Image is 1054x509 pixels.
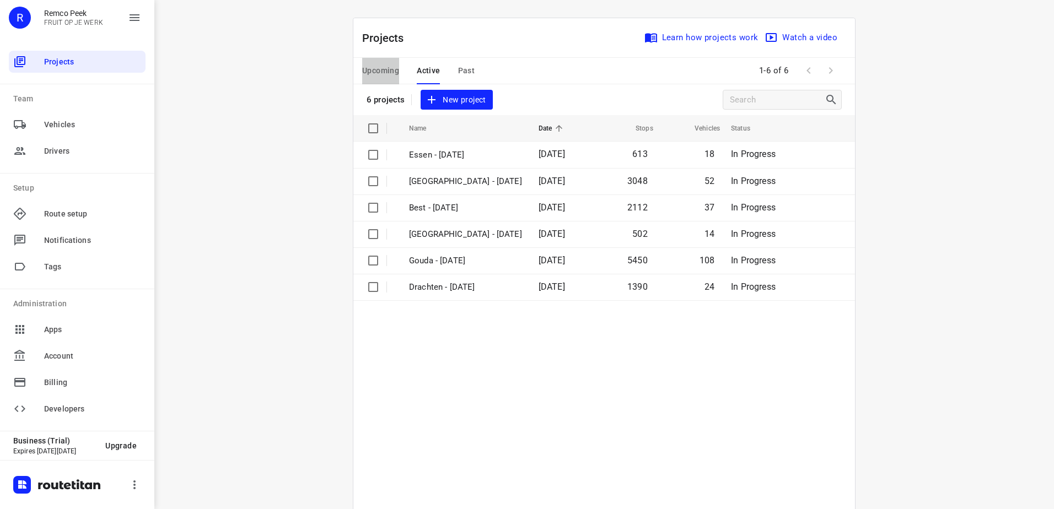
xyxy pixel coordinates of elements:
span: Notifications [44,235,141,246]
p: Administration [13,298,146,310]
span: Apps [44,324,141,335]
p: Projects [362,30,413,46]
p: Antwerpen - Monday [409,228,522,241]
p: 6 projects [367,95,405,105]
span: 24 [705,281,714,292]
div: Billing [9,371,146,393]
span: Upcoming [362,64,399,78]
button: Upgrade [96,436,146,456]
p: Gouda - Monday [409,254,522,267]
p: FRUIT OP JE WERK [44,19,103,26]
span: Status [731,122,765,135]
p: Drachten - Monday [409,281,522,294]
div: Drivers [9,140,146,162]
div: Account [9,345,146,367]
span: 1-6 of 6 [755,59,793,83]
span: [DATE] [539,281,565,292]
span: Drivers [44,145,141,157]
p: Remco Peek [44,9,103,18]
span: Past [458,64,475,78]
span: 1390 [627,281,648,292]
p: Business (Trial) [13,436,96,445]
span: Stops [621,122,653,135]
p: Setup [13,182,146,194]
span: 14 [705,229,714,239]
div: Route setup [9,203,146,225]
span: Developers [44,403,141,415]
p: Zwolle - Monday [409,175,522,188]
span: 613 [632,149,648,159]
span: New project [427,93,486,107]
span: Route setup [44,208,141,220]
p: Essen - Monday [409,149,522,161]
div: Search [825,93,841,106]
span: [DATE] [539,149,565,159]
span: 502 [632,229,648,239]
span: Projects [44,56,141,68]
span: Previous Page [798,59,820,82]
span: 3048 [627,176,648,186]
span: In Progress [731,255,776,266]
p: Best - Monday [409,202,522,214]
span: Upgrade [105,441,137,450]
span: 18 [705,149,714,159]
input: Search projects [730,91,825,109]
span: In Progress [731,281,776,292]
span: [DATE] [539,255,565,266]
span: 52 [705,176,714,186]
div: Developers [9,398,146,420]
span: Tags [44,261,141,273]
span: 108 [700,255,715,266]
span: In Progress [731,202,776,213]
span: [DATE] [539,202,565,213]
p: Expires [DATE][DATE] [13,447,96,455]
span: Vehicles [44,119,141,131]
div: Vehicles [9,113,146,136]
p: Team [13,93,146,105]
span: 5450 [627,255,648,266]
span: Name [409,122,441,135]
span: In Progress [731,176,776,186]
span: Account [44,350,141,362]
span: Date [539,122,567,135]
div: Notifications [9,229,146,251]
span: 37 [705,202,714,213]
span: In Progress [731,149,776,159]
span: [DATE] [539,176,565,186]
span: [DATE] [539,229,565,239]
button: New project [421,90,492,110]
span: Active [417,64,440,78]
span: Vehicles [680,122,720,135]
div: Projects [9,51,146,73]
div: Apps [9,318,146,340]
div: R [9,7,31,29]
span: Billing [44,377,141,388]
span: Next Page [820,59,842,82]
span: In Progress [731,229,776,239]
div: Tags [9,256,146,278]
span: 2112 [627,202,648,213]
